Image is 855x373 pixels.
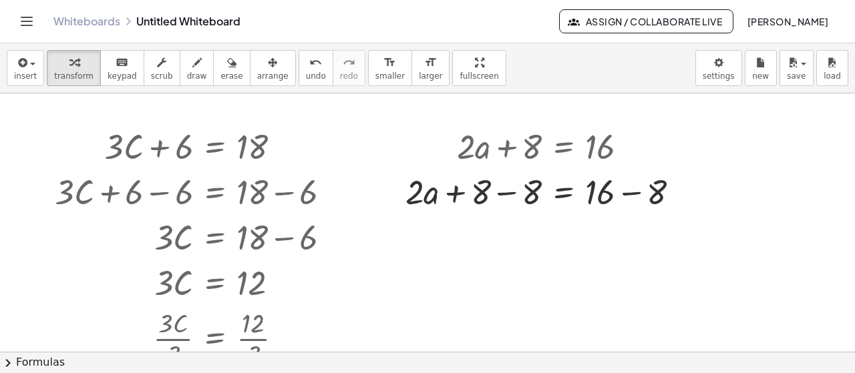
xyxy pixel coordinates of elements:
button: new [745,50,777,86]
span: draw [187,71,207,81]
span: scrub [151,71,173,81]
button: [PERSON_NAME] [736,9,839,33]
button: settings [695,50,742,86]
span: new [752,71,769,81]
i: format_size [383,55,396,71]
button: Toggle navigation [16,11,37,32]
span: larger [419,71,442,81]
span: load [824,71,841,81]
button: format_sizelarger [411,50,450,86]
button: format_sizesmaller [368,50,412,86]
span: [PERSON_NAME] [747,15,828,27]
span: keypad [108,71,137,81]
button: Assign / Collaborate Live [559,9,733,33]
button: fullscreen [452,50,506,86]
span: save [787,71,806,81]
span: Assign / Collaborate Live [570,15,722,27]
span: fullscreen [460,71,498,81]
button: draw [180,50,214,86]
button: arrange [250,50,296,86]
span: insert [14,71,37,81]
i: undo [309,55,322,71]
i: format_size [424,55,437,71]
button: undoundo [299,50,333,86]
button: insert [7,50,44,86]
button: erase [213,50,250,86]
i: keyboard [116,55,128,71]
button: keyboardkeypad [100,50,144,86]
span: redo [340,71,358,81]
button: scrub [144,50,180,86]
button: redoredo [333,50,365,86]
span: smaller [375,71,405,81]
span: erase [220,71,242,81]
button: transform [47,50,101,86]
span: undo [306,71,326,81]
span: arrange [257,71,289,81]
span: transform [54,71,94,81]
i: redo [343,55,355,71]
span: settings [703,71,735,81]
button: save [780,50,814,86]
a: Whiteboards [53,15,120,28]
button: load [816,50,848,86]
